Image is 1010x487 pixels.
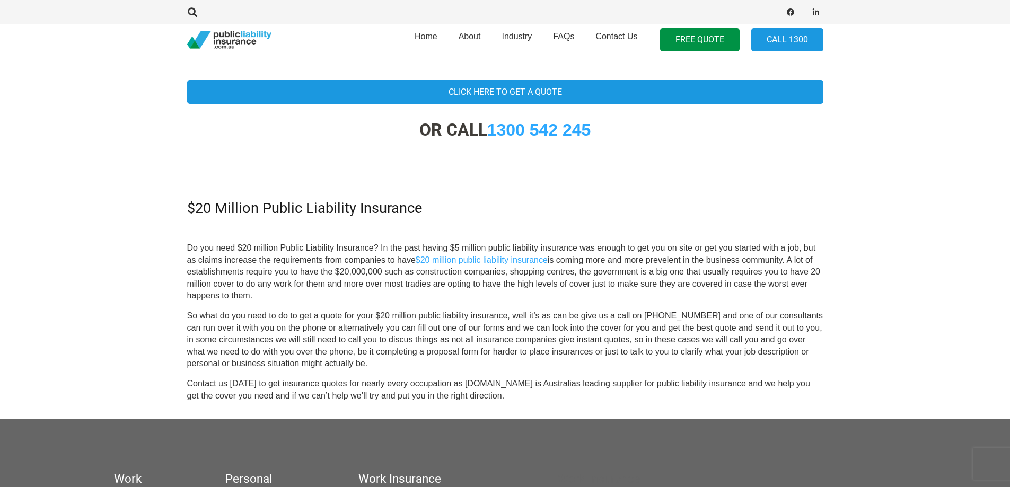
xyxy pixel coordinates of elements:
p: Contact us [DATE] to get insurance quotes for nearly every occupation as [DOMAIN_NAME] is Austral... [187,378,823,402]
a: $20 million public liability insurance [416,255,548,264]
h5: Work Insurance [558,472,763,486]
a: Call 1300 [751,28,823,52]
a: Contact Us [585,21,648,59]
a: Facebook [783,5,798,20]
h3: $20 Million Public Liability Insurance [187,200,823,217]
span: Industry [502,32,532,41]
span: Home [415,32,437,41]
h5: Work Insurance [358,472,497,486]
p: So what do you need to do to get a quote for your $20 million public liability insurance, well it... [187,310,823,369]
a: pli_logotransparent [187,31,271,49]
a: FAQs [542,21,585,59]
p: Do you need $20 million Public Liability Insurance? In the past having $5 million public liabilit... [187,242,823,302]
a: Click Here To Get A Quote [187,80,823,104]
strong: OR CALL [419,120,591,140]
span: FAQs [553,32,574,41]
a: Home [404,21,448,59]
a: Search [182,7,204,17]
span: About [459,32,481,41]
a: About [448,21,491,59]
a: 1300 542 245 [487,120,591,139]
a: FREE QUOTE [660,28,740,52]
a: Industry [491,21,542,59]
span: Contact Us [595,32,637,41]
a: LinkedIn [809,5,823,20]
